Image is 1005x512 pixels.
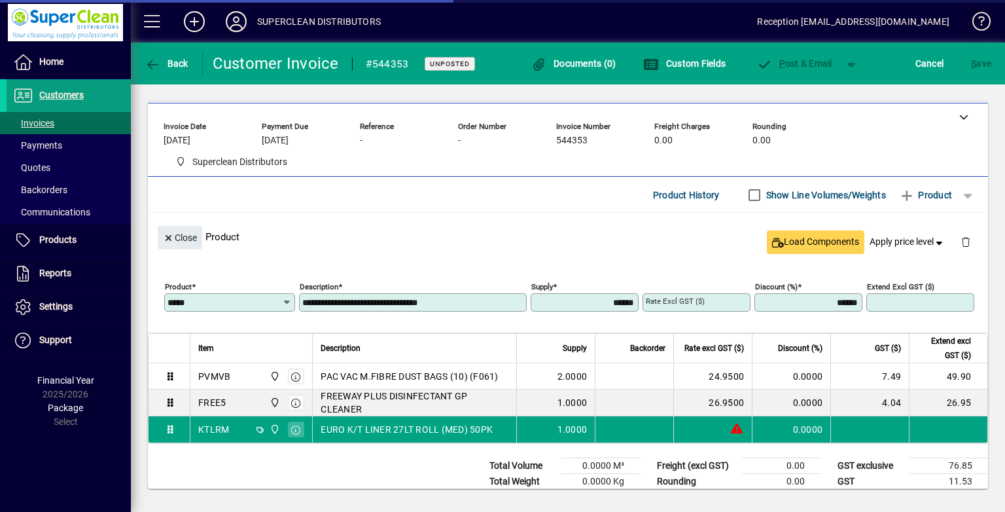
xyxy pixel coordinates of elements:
[909,390,987,416] td: 26.95
[915,53,944,74] span: Cancel
[13,140,62,151] span: Payments
[831,458,909,474] td: GST exclusive
[778,341,822,356] span: Discount (%)
[366,54,409,75] div: #544353
[39,56,63,67] span: Home
[198,423,229,436] div: KTLRM
[648,183,725,207] button: Product History
[950,226,981,257] button: Delete
[7,324,131,357] a: Support
[213,53,339,74] div: Customer Invoice
[531,58,616,69] span: Documents (0)
[13,162,50,173] span: Quotes
[430,60,470,68] span: Unposted
[300,282,338,291] mat-label: Description
[561,474,640,490] td: 0.0000 Kg
[779,58,785,69] span: P
[650,474,742,490] td: Rounding
[684,341,744,356] span: Rate excl GST ($)
[557,396,588,409] span: 1.0000
[170,154,292,170] span: Superclean Distributors
[7,291,131,323] a: Settings
[892,183,959,207] button: Product
[867,282,934,291] mat-label: Extend excl GST ($)
[650,458,742,474] td: Freight (excl GST)
[7,179,131,201] a: Backorders
[643,58,726,69] span: Custom Fields
[39,234,77,245] span: Products
[39,90,84,100] span: Customers
[646,297,705,306] mat-label: Rate excl GST ($)
[757,11,949,32] div: Reception [EMAIL_ADDRESS][DOMAIN_NAME]
[556,136,588,146] span: 544353
[557,370,588,383] span: 2.0000
[909,458,988,474] td: 76.85
[531,282,553,291] mat-label: Supply
[831,474,909,490] td: GST
[971,53,991,74] span: ave
[864,230,951,254] button: Apply price level
[640,52,729,75] button: Custom Fields
[13,118,54,128] span: Invoices
[870,235,945,249] span: Apply price level
[7,224,131,257] a: Products
[37,375,94,386] span: Financial Year
[563,341,587,356] span: Supply
[630,341,665,356] span: Backorder
[654,136,673,146] span: 0.00
[752,390,830,416] td: 0.0000
[198,370,230,383] div: PVMVB
[750,52,839,75] button: Post & Email
[971,58,976,69] span: S
[257,11,381,32] div: SUPERCLEAN DISTRIBUTORS
[962,3,989,45] a: Knowledge Base
[158,226,202,249] button: Close
[266,395,281,410] span: Superclean Distributors
[164,136,190,146] span: [DATE]
[321,341,361,356] span: Description
[141,52,192,75] button: Back
[7,112,131,134] a: Invoices
[742,474,820,490] td: 0.00
[875,341,901,356] span: GST ($)
[483,474,561,490] td: Total Weight
[909,363,987,390] td: 49.90
[764,189,886,202] label: Show Line Volumes/Weights
[215,10,257,33] button: Profile
[912,52,947,75] button: Cancel
[7,156,131,179] a: Quotes
[557,423,588,436] span: 1.0000
[767,230,864,254] button: Load Components
[755,282,798,291] mat-label: Discount (%)
[321,423,493,436] span: EURO K/T LINER 27LT ROLL (MED) 50PK
[483,458,561,474] td: Total Volume
[561,458,640,474] td: 0.0000 M³
[262,136,289,146] span: [DATE]
[39,335,72,345] span: Support
[198,396,226,409] div: FREE5
[360,136,362,146] span: -
[528,52,620,75] button: Documents (0)
[909,474,988,490] td: 11.53
[13,185,67,195] span: Backorders
[742,458,820,474] td: 0.00
[653,185,720,206] span: Product History
[899,185,952,206] span: Product
[173,10,215,33] button: Add
[752,363,830,390] td: 0.0000
[7,46,131,79] a: Home
[950,236,981,247] app-page-header-button: Delete
[752,416,830,443] td: 0.0000
[48,403,83,413] span: Package
[830,363,909,390] td: 7.49
[198,341,214,356] span: Item
[131,52,203,75] app-page-header-button: Back
[917,334,971,363] span: Extend excl GST ($)
[321,370,498,383] span: PAC VAC M.FIBRE DUST BAGS (10) (F061)
[39,301,73,312] span: Settings
[148,213,988,261] div: Product
[7,134,131,156] a: Payments
[154,231,205,243] app-page-header-button: Close
[830,390,909,416] td: 4.04
[165,282,192,291] mat-label: Product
